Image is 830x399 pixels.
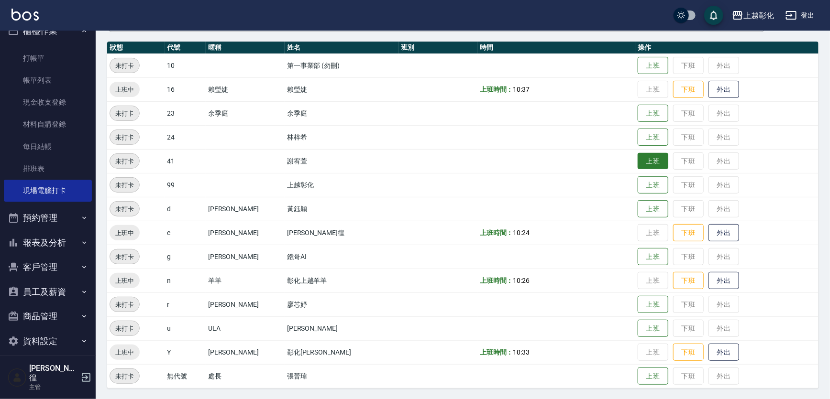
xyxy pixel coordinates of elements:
[285,340,398,364] td: 彰化[PERSON_NAME]
[165,292,206,316] td: r
[4,91,92,113] a: 現金收支登錄
[110,108,139,119] span: 未打卡
[206,221,285,245] td: [PERSON_NAME]
[285,316,398,340] td: [PERSON_NAME]
[110,324,139,334] span: 未打卡
[29,364,78,383] h5: [PERSON_NAME]徨
[673,81,704,98] button: 下班
[110,347,140,357] span: 上班中
[285,197,398,221] td: 黃鈺穎
[110,228,140,238] span: 上班中
[638,176,668,194] button: 上班
[165,173,206,197] td: 99
[110,180,139,190] span: 未打卡
[4,280,92,304] button: 員工及薪資
[4,113,92,135] a: 材料自購登錄
[285,42,398,54] th: 姓名
[285,54,398,77] td: 第一事業部 (勿刪)
[165,269,206,292] td: n
[165,77,206,101] td: 16
[480,86,513,93] b: 上班時間：
[165,54,206,77] td: 10
[206,245,285,269] td: [PERSON_NAME]
[4,47,92,69] a: 打帳單
[165,340,206,364] td: Y
[285,77,398,101] td: 賴瑩婕
[110,300,139,310] span: 未打卡
[708,344,739,361] button: 外出
[4,205,92,230] button: 預約管理
[206,77,285,101] td: 賴瑩婕
[285,292,398,316] td: 廖芯妤
[480,229,513,237] b: 上班時間：
[4,19,92,43] button: 櫃檯作業
[398,42,477,54] th: 班別
[165,245,206,269] td: g
[638,320,668,337] button: 上班
[110,252,139,262] span: 未打卡
[4,230,92,255] button: 報表及分析
[206,42,285,54] th: 暱稱
[513,86,530,93] span: 10:37
[165,364,206,388] td: 無代號
[638,248,668,266] button: 上班
[513,277,530,284] span: 10:26
[11,9,39,21] img: Logo
[480,277,513,284] b: 上班時間：
[4,180,92,202] a: 現場電腦打卡
[4,158,92,180] a: 排班表
[206,316,285,340] td: ULA
[110,61,139,71] span: 未打卡
[206,292,285,316] td: [PERSON_NAME]
[29,383,78,391] p: 主管
[110,156,139,166] span: 未打卡
[4,69,92,91] a: 帳單列表
[206,340,285,364] td: [PERSON_NAME]
[285,245,398,269] td: 鏹哥AI
[673,272,704,290] button: 下班
[165,101,206,125] td: 23
[477,42,635,54] th: 時間
[285,269,398,292] td: 彰化上越羊羊
[165,42,206,54] th: 代號
[635,42,819,54] th: 操作
[285,173,398,197] td: 上越彰化
[708,272,739,290] button: 外出
[4,329,92,354] button: 資料設定
[285,149,398,173] td: 謝宥萱
[285,125,398,149] td: 林梓希
[708,81,739,98] button: 外出
[638,200,668,218] button: 上班
[110,371,139,381] span: 未打卡
[728,6,778,25] button: 上越彰化
[638,57,668,75] button: 上班
[110,276,140,286] span: 上班中
[110,204,139,214] span: 未打卡
[285,364,398,388] td: 張晉瑋
[4,136,92,158] a: 每日結帳
[110,132,139,142] span: 未打卡
[165,316,206,340] td: u
[206,269,285,292] td: 羊羊
[638,105,668,122] button: 上班
[673,344,704,361] button: 下班
[165,221,206,245] td: e
[206,101,285,125] td: 余季庭
[638,129,668,146] button: 上班
[206,364,285,388] td: 處長
[285,221,398,245] td: [PERSON_NAME]徨
[673,224,704,242] button: 下班
[638,367,668,385] button: 上班
[285,101,398,125] td: 余季庭
[165,149,206,173] td: 41
[165,125,206,149] td: 24
[8,368,27,387] img: Person
[110,85,140,95] span: 上班中
[165,197,206,221] td: d
[743,10,774,22] div: 上越彰化
[638,296,668,313] button: 上班
[782,7,819,24] button: 登出
[513,229,530,237] span: 10:24
[206,197,285,221] td: [PERSON_NAME]
[4,304,92,329] button: 商品管理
